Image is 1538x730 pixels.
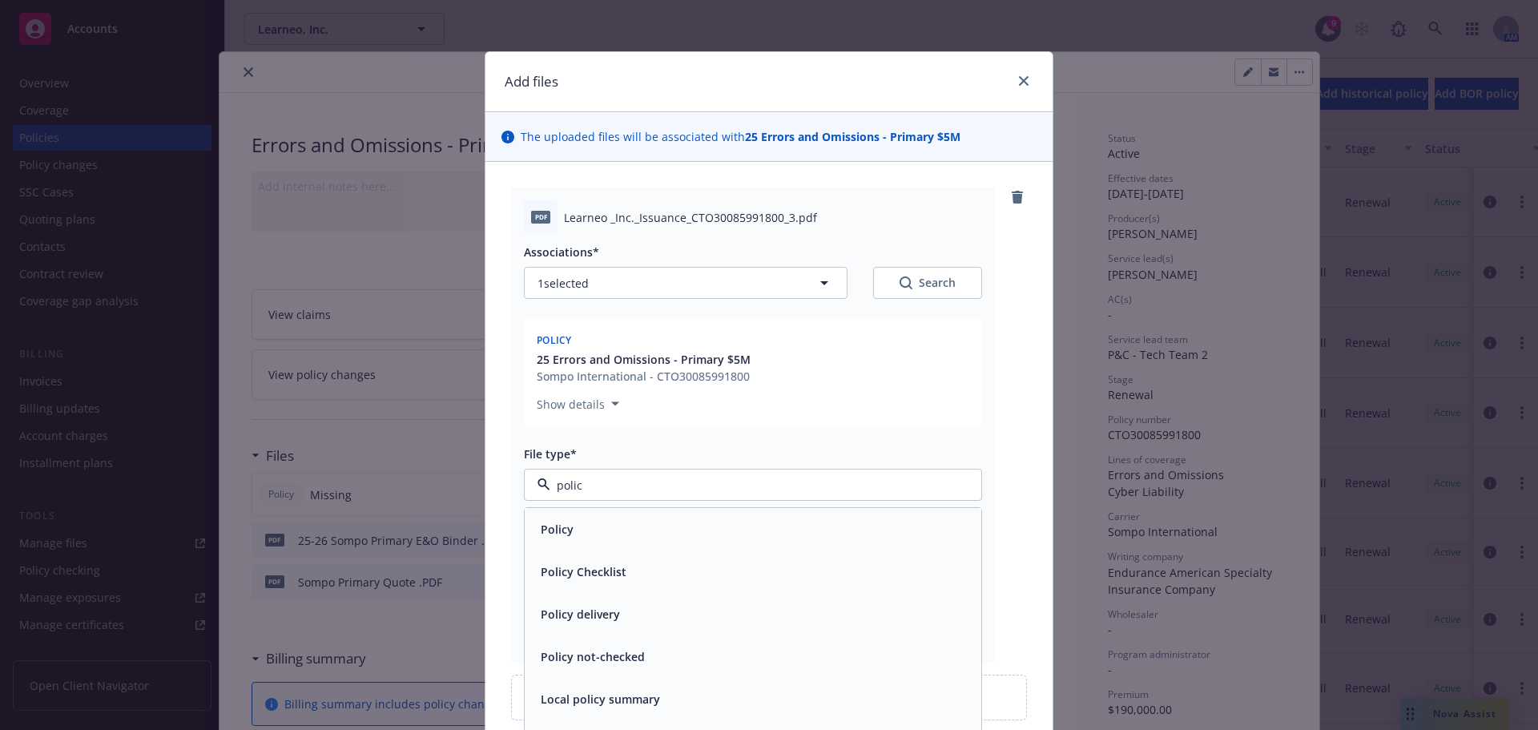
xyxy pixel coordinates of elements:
[541,563,626,580] button: Policy Checklist
[550,477,949,494] input: Filter by keyword
[541,521,574,538] button: Policy
[541,606,620,623] button: Policy delivery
